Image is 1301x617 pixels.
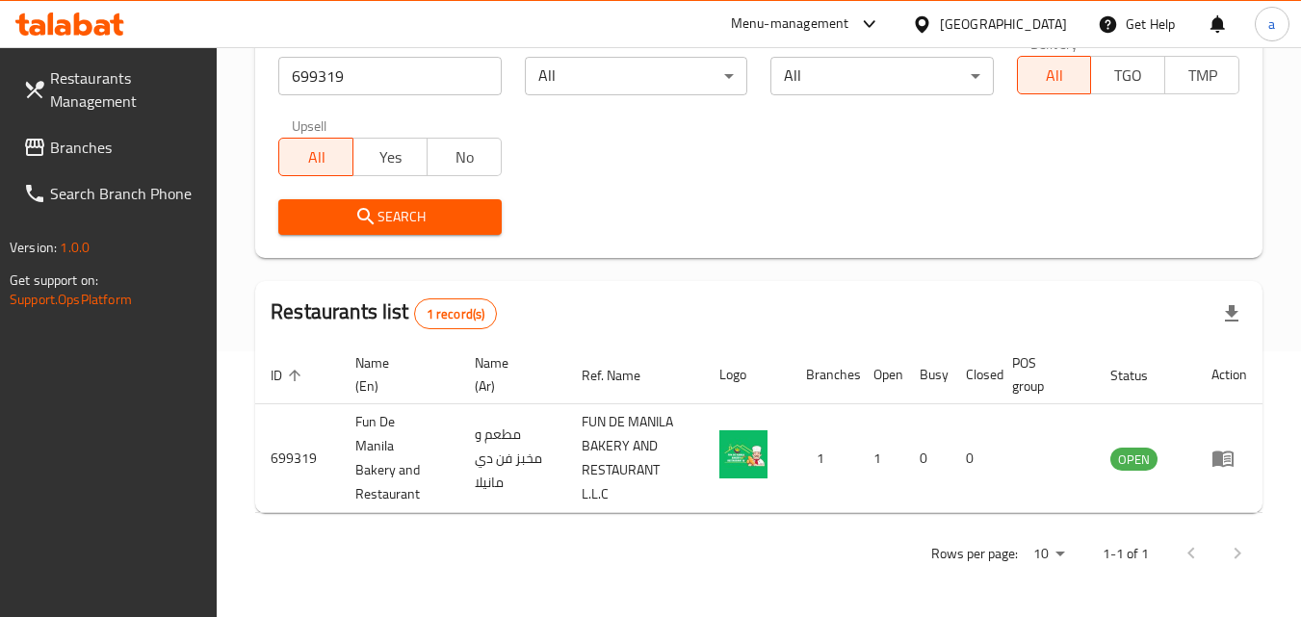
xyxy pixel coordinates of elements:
[904,404,950,513] td: 0
[459,404,566,513] td: مطعم و مخبز فن دي مانيلا
[1090,56,1165,94] button: TGO
[8,55,218,124] a: Restaurants Management
[10,268,98,293] span: Get support on:
[50,66,202,113] span: Restaurants Management
[278,199,501,235] button: Search
[287,143,346,171] span: All
[719,430,768,478] img: Fun De Manila Bakery and Restaurant
[1110,364,1173,387] span: Status
[427,138,502,176] button: No
[1103,542,1149,566] p: 1-1 of 1
[255,404,340,513] td: 699319
[10,235,57,260] span: Version:
[294,205,485,229] span: Search
[1099,62,1158,90] span: TGO
[1026,62,1084,90] span: All
[770,57,993,95] div: All
[791,404,858,513] td: 1
[415,305,497,323] span: 1 record(s)
[1173,62,1232,90] span: TMP
[60,235,90,260] span: 1.0.0
[1030,37,1079,50] label: Delivery
[931,542,1018,566] p: Rows per page:
[292,118,327,132] label: Upsell
[255,346,1262,513] table: enhanced table
[50,182,202,205] span: Search Branch Phone
[1268,13,1275,35] span: a
[731,13,849,36] div: Menu-management
[10,287,132,312] a: Support.OpsPlatform
[1164,56,1239,94] button: TMP
[414,298,498,329] div: Total records count
[904,346,950,404] th: Busy
[1026,540,1072,569] div: Rows per page:
[582,364,665,387] span: Ref. Name
[858,346,904,404] th: Open
[435,143,494,171] span: No
[950,404,997,513] td: 0
[8,170,218,217] a: Search Branch Phone
[475,351,543,398] span: Name (Ar)
[791,346,858,404] th: Branches
[525,57,747,95] div: All
[50,136,202,159] span: Branches
[8,124,218,170] a: Branches
[352,138,428,176] button: Yes
[1196,346,1262,404] th: Action
[1110,448,1158,471] div: OPEN
[704,346,791,404] th: Logo
[340,404,459,513] td: Fun De Manila Bakery and Restaurant
[1209,291,1255,337] div: Export file
[1012,351,1072,398] span: POS group
[271,297,497,329] h2: Restaurants list
[950,346,997,404] th: Closed
[355,351,436,398] span: Name (En)
[566,404,704,513] td: FUN DE MANILA BAKERY AND RESTAURANT L.L.C
[278,138,353,176] button: All
[271,364,307,387] span: ID
[278,57,501,95] input: Search for restaurant name or ID..
[1110,449,1158,471] span: OPEN
[361,143,420,171] span: Yes
[1211,447,1247,470] div: Menu
[1017,56,1092,94] button: All
[858,404,904,513] td: 1
[940,13,1067,35] div: [GEOGRAPHIC_DATA]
